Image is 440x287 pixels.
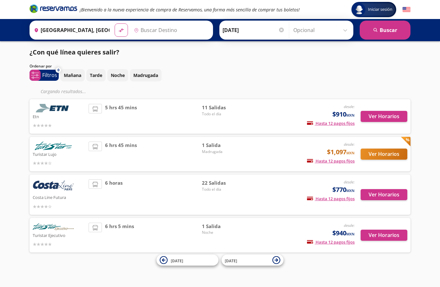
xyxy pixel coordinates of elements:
span: Madrugada [202,149,246,155]
p: Turistar Ejecutivo [33,231,85,239]
em: Cargando resultados ... [41,88,86,94]
small: MXN [346,188,355,193]
small: MXN [346,232,355,236]
button: English [403,6,410,14]
em: ¡Bienvenido a la nueva experiencia de compra de Reservamos, una forma más sencilla de comprar tus... [80,7,300,13]
span: 6 horas [105,179,123,210]
span: Iniciar sesión [365,6,395,13]
i: Brand Logo [30,4,77,13]
p: Costa Line Futura [33,193,85,201]
em: desde: [344,142,355,147]
p: Turistar Lujo [33,150,85,158]
button: [DATE] [222,255,283,266]
input: Buscar Destino [131,22,210,38]
span: 22 Salidas [202,179,246,187]
span: 1 Salida [202,142,246,149]
span: 6 hrs 45 mins [105,142,137,167]
span: $1,097 [327,147,355,157]
span: Todo el día [202,111,246,117]
img: Turistar Lujo [33,142,74,150]
span: $940 [332,228,355,238]
p: Filtros [42,71,57,79]
span: 6 hrs 5 mins [105,223,134,248]
img: Turistar Ejecutivo [33,223,74,231]
span: 1 Salida [202,223,246,230]
em: desde: [344,179,355,185]
span: Todo el día [202,187,246,192]
span: [DATE] [225,258,237,263]
button: Ver Horarios [361,111,407,122]
input: Opcional [293,22,350,38]
p: Madrugada [133,72,158,79]
p: Ordenar por [30,63,52,69]
span: 5 hrs 45 mins [105,104,137,129]
img: Etn [33,104,74,112]
button: Noche [107,69,128,81]
button: Ver Horarios [361,230,407,241]
input: Elegir Fecha [223,22,285,38]
span: $910 [332,110,355,119]
p: Etn [33,112,85,120]
span: Noche [202,230,246,235]
p: ¿Con qué línea quieres salir? [30,48,119,57]
button: [DATE] [157,255,218,266]
button: Ver Horarios [361,189,407,200]
em: desde: [344,104,355,109]
button: Tarde [86,69,106,81]
em: desde: [344,223,355,228]
span: 0 [57,67,59,73]
span: $770 [332,185,355,195]
span: [DATE] [171,258,183,263]
small: MXN [346,113,355,118]
span: Hasta 12 pagos fijos [307,196,355,201]
button: Buscar [360,21,410,40]
p: Tarde [90,72,102,79]
input: Buscar Origen [31,22,110,38]
p: Noche [111,72,125,79]
button: 0Filtros [30,70,59,81]
button: Ver Horarios [361,149,407,160]
span: Hasta 12 pagos fijos [307,120,355,126]
img: Costa Line Futura [33,179,74,193]
small: MXN [346,150,355,155]
span: Hasta 12 pagos fijos [307,239,355,245]
button: Mañana [60,69,85,81]
button: Madrugada [130,69,162,81]
span: 11 Salidas [202,104,246,111]
a: Brand Logo [30,4,77,15]
p: Mañana [64,72,81,79]
span: Hasta 12 pagos fijos [307,158,355,164]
